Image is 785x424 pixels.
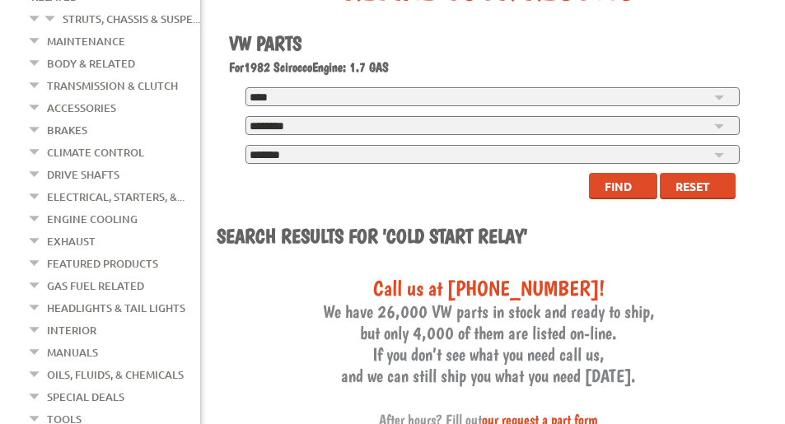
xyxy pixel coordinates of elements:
[312,59,389,75] span: Engine: 1.7 GAS
[229,31,748,55] h1: VW Parts
[373,275,605,301] span: Call us at [PHONE_NUMBER]!
[47,186,185,207] a: Electrical, Starters, &...
[47,342,98,363] a: Manuals
[675,179,710,193] span: Reset
[660,173,736,199] button: Reset
[63,8,200,30] a: Struts, Chassis & Suspe...
[47,75,178,96] a: Transmission & Clutch
[47,319,96,341] a: Interior
[47,297,185,319] a: Headlights & Tail Lights
[47,119,87,141] a: Brakes
[47,164,119,185] a: Drive Shafts
[47,253,158,274] a: Featured Products
[605,179,632,193] span: Find
[229,59,748,75] h2: 1982 Scirocco
[47,364,184,385] a: Oils, Fluids, & Chemicals
[47,142,144,163] a: Climate Control
[229,59,244,75] span: For
[47,275,144,296] a: Gas Fuel Related
[217,224,760,250] h1: Search results for 'cold start relay'
[47,97,116,119] a: Accessories
[47,53,135,74] a: Body & Related
[589,173,657,199] button: Find
[47,386,124,408] a: Special Deals
[47,30,125,52] a: Maintenance
[47,231,96,252] a: Exhaust
[47,208,138,230] a: Engine Cooling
